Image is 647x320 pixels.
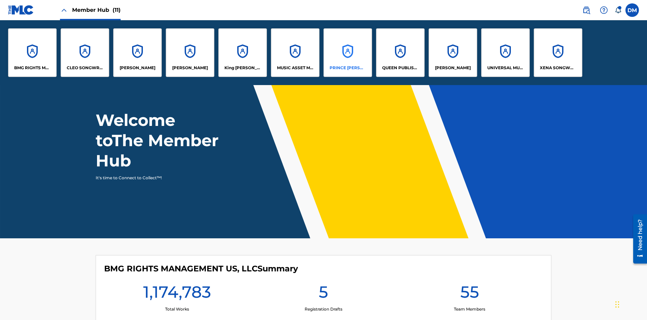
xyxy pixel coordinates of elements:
p: Team Members [454,306,485,312]
a: Accounts[PERSON_NAME] [166,28,214,77]
p: CLEO SONGWRITER [67,65,103,71]
a: AccountsMUSIC ASSET MANAGEMENT (MAM) [271,28,319,77]
p: ELVIS COSTELLO [120,65,155,71]
p: XENA SONGWRITER [540,65,577,71]
img: help [600,6,608,14]
a: AccountsQUEEN PUBLISHA [376,28,425,77]
h1: 5 [319,282,328,306]
p: MUSIC ASSET MANAGEMENT (MAM) [277,65,314,71]
p: King McTesterson [224,65,261,71]
div: Drag [615,294,619,315]
a: AccountsKing [PERSON_NAME] [218,28,267,77]
iframe: Chat Widget [613,288,647,320]
img: MLC Logo [8,5,34,15]
iframe: Resource Center [628,212,647,267]
a: Public Search [580,3,593,17]
a: Accounts[PERSON_NAME] [113,28,162,77]
div: Help [597,3,611,17]
p: RONALD MCTESTERSON [435,65,471,71]
span: Member Hub [72,6,121,14]
p: UNIVERSAL MUSIC PUB GROUP [487,65,524,71]
p: Registration Drafts [305,306,342,312]
a: AccountsCLEO SONGWRITER [61,28,109,77]
a: AccountsUNIVERSAL MUSIC PUB GROUP [481,28,530,77]
a: AccountsBMG RIGHTS MANAGEMENT US, LLC [8,28,57,77]
a: Accounts[PERSON_NAME] [429,28,477,77]
h1: Welcome to The Member Hub [96,110,222,171]
span: (11) [113,7,121,13]
p: PRINCE MCTESTERSON [330,65,366,71]
div: Notifications [615,7,621,14]
img: Close [60,6,68,14]
div: User Menu [625,3,639,17]
p: EYAMA MCSINGER [172,65,208,71]
p: QUEEN PUBLISHA [382,65,419,71]
p: It's time to Connect to Collect™! [96,175,213,181]
h1: 55 [460,282,479,306]
img: search [582,6,590,14]
p: Total Works [165,306,189,312]
h4: BMG RIGHTS MANAGEMENT US, LLC [104,264,298,274]
h1: 1,174,783 [143,282,211,306]
p: BMG RIGHTS MANAGEMENT US, LLC [14,65,51,71]
a: AccountsPRINCE [PERSON_NAME] [323,28,372,77]
a: AccountsXENA SONGWRITER [534,28,582,77]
